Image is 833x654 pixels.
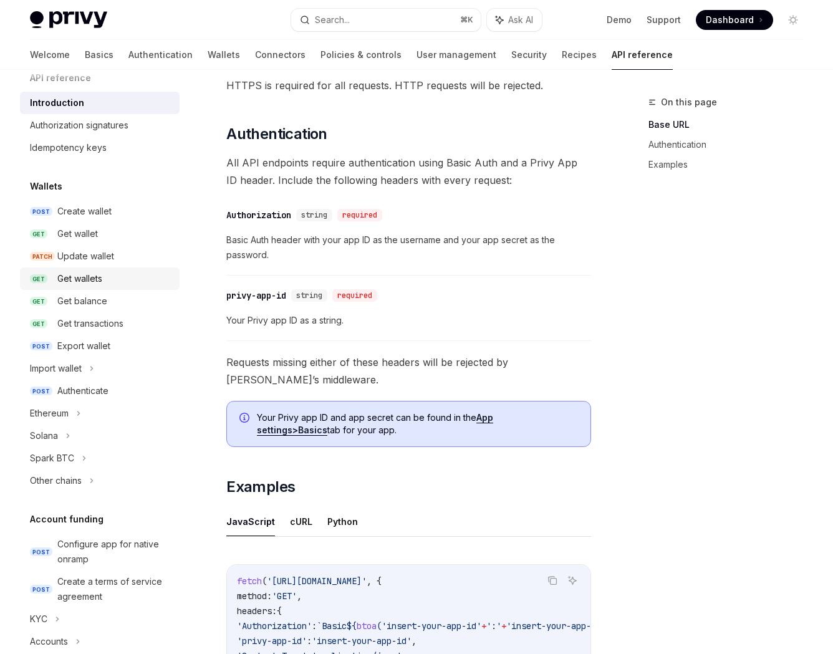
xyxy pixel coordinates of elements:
span: , [297,590,302,602]
a: Connectors [255,40,306,70]
span: ⌘ K [460,15,473,25]
span: GET [30,297,47,306]
div: Solana [30,428,58,443]
div: Other chains [30,473,82,488]
div: Update wallet [57,249,114,264]
div: Get balance [57,294,107,309]
a: Dashboard [696,10,773,30]
div: Create wallet [57,204,112,219]
span: : [307,635,312,647]
div: Authorization signatures [30,118,128,133]
div: required [332,289,377,302]
span: PATCH [30,252,55,261]
a: Base URL [648,115,813,135]
span: 'GET' [272,590,297,602]
span: string [301,210,327,220]
span: Your Privy app ID as a string. [226,313,591,328]
a: User management [416,40,496,70]
span: { [277,605,282,617]
div: Accounts [30,634,68,649]
button: Ask AI [487,9,542,31]
strong: Basics [298,425,327,435]
div: Idempotency keys [30,140,107,155]
h5: Wallets [30,179,62,194]
div: Authorization [226,209,291,221]
a: POSTCreate wallet [20,200,180,223]
div: Import wallet [30,361,82,376]
div: Introduction [30,95,84,110]
a: POSTConfigure app for native onramp [20,533,180,570]
div: required [337,209,382,221]
span: GET [30,319,47,329]
span: POST [30,585,52,594]
span: Your Privy app ID and app secret can be found in the tab for your app. [257,411,578,436]
span: POST [30,207,52,216]
a: GETGet balance [20,290,180,312]
a: POSTExport wallet [20,335,180,357]
div: KYC [30,612,47,627]
a: GETGet wallet [20,223,180,245]
div: Create a terms of service agreement [57,574,172,604]
span: GET [30,274,47,284]
span: : [312,620,317,632]
img: light logo [30,11,107,29]
span: `Basic [317,620,347,632]
span: HTTPS is required for all requests. HTTP requests will be rejected. [226,77,591,94]
span: GET [30,229,47,239]
span: + [501,620,506,632]
button: Toggle dark mode [783,10,803,30]
div: Ethereum [30,406,69,421]
a: Support [647,14,681,26]
span: ( [377,620,382,632]
a: POSTAuthenticate [20,380,180,402]
div: Configure app for native onramp [57,537,172,567]
span: All API endpoints require authentication using Basic Auth and a Privy App ID header. Include the ... [226,154,591,189]
a: Welcome [30,40,70,70]
span: 'privy-app-id' [237,635,307,647]
span: ':' [486,620,501,632]
span: , [412,635,416,647]
a: Basics [85,40,113,70]
a: POSTCreate a terms of service agreement [20,570,180,608]
span: Ask AI [508,14,533,26]
a: Recipes [562,40,597,70]
span: btoa [357,620,377,632]
button: JavaScript [226,507,275,536]
span: 'insert-your-app-secret' [506,620,626,632]
span: headers: [237,605,277,617]
span: Requests missing either of these headers will be rejected by [PERSON_NAME]’s middleware. [226,353,591,388]
button: Ask AI [564,572,580,589]
div: Get wallet [57,226,98,241]
span: fetch [237,575,262,587]
div: Authenticate [57,383,108,398]
span: Authentication [226,124,327,144]
span: POST [30,342,52,351]
button: Python [327,507,358,536]
div: privy-app-id [226,289,286,302]
span: 'Authorization' [237,620,312,632]
a: Authentication [648,135,813,155]
a: Policies & controls [320,40,402,70]
span: string [296,291,322,301]
svg: Info [239,413,252,425]
a: GETGet wallets [20,267,180,290]
a: Authorization signatures [20,114,180,137]
div: Spark BTC [30,451,74,466]
div: Search... [315,12,350,27]
span: Dashboard [706,14,754,26]
span: POST [30,547,52,557]
a: GETGet transactions [20,312,180,335]
span: method: [237,590,272,602]
a: Idempotency keys [20,137,180,159]
span: POST [30,387,52,396]
a: Demo [607,14,632,26]
span: ( [262,575,267,587]
div: Get wallets [57,271,102,286]
button: Search...⌘K [291,9,481,31]
a: API reference [612,40,673,70]
span: + [481,620,486,632]
span: 'insert-your-app-id' [312,635,412,647]
div: Get transactions [57,316,123,331]
a: PATCHUpdate wallet [20,245,180,267]
a: Security [511,40,547,70]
